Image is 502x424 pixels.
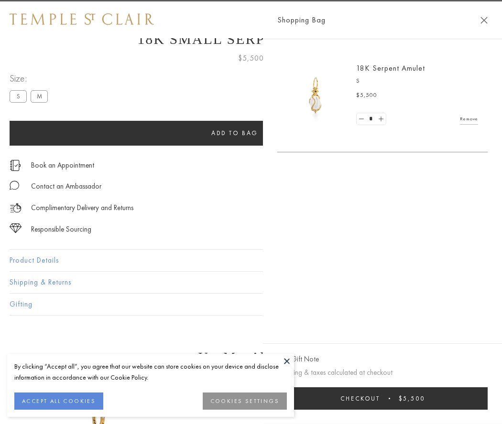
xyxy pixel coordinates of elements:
img: icon_appointment.svg [10,160,21,171]
div: Responsible Sourcing [31,223,91,235]
p: S [356,76,478,86]
span: Add to bag [211,129,258,137]
div: By clicking “Accept all”, you agree that our website can store cookies on your device and disclos... [14,361,287,383]
div: Contact an Ambassador [31,180,101,192]
button: Product Details [10,250,492,271]
button: ACCEPT ALL COOKIES [14,392,103,410]
h3: You May Also Like [24,350,478,365]
span: Shopping Bag [277,14,326,26]
img: MessageIcon-01_2.svg [10,180,19,190]
button: Gifting [10,294,492,315]
span: Size: [10,71,52,86]
button: Add to bag [10,121,460,146]
label: M [31,90,48,102]
p: Shipping & taxes calculated at checkout [277,367,488,379]
a: Set quantity to 2 [376,113,385,125]
span: $5,500 [238,52,264,64]
a: Set quantity to 0 [357,113,366,125]
label: S [10,90,27,102]
button: Add Gift Note [277,353,319,365]
a: 18K Serpent Amulet [356,63,425,73]
button: COOKIES SETTINGS [203,392,287,410]
button: Close Shopping Bag [480,17,488,24]
span: $5,500 [399,394,425,403]
img: Temple St. Clair [10,13,154,25]
span: $5,500 [356,91,377,100]
button: Shipping & Returns [10,272,492,293]
span: Checkout [340,394,380,403]
p: Complimentary Delivery and Returns [31,202,133,214]
a: Book an Appointment [31,160,94,170]
img: P51836-E11SERPPV [287,67,344,124]
a: Remove [460,114,478,124]
h1: 18K Small Serpent Amulet [10,31,492,47]
button: Checkout $5,500 [277,387,488,410]
img: icon_delivery.svg [10,202,22,214]
img: icon_sourcing.svg [10,223,22,233]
